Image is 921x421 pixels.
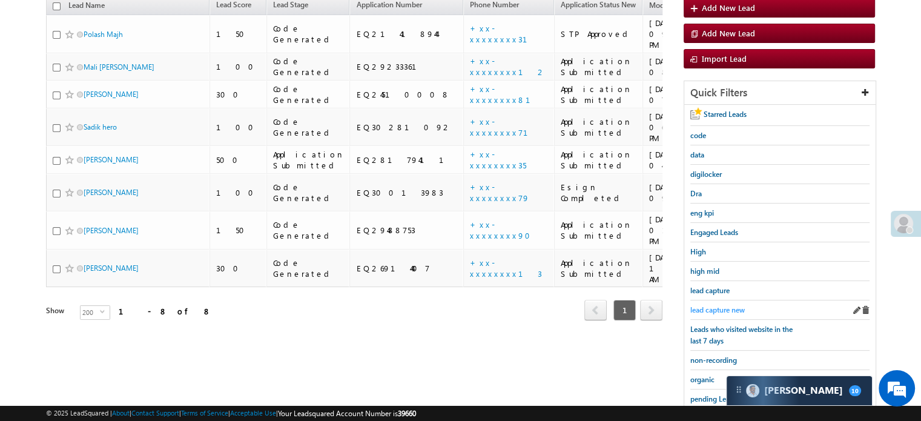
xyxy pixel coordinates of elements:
input: Check all records [53,2,61,10]
a: [PERSON_NAME] [84,226,139,235]
div: 500 [216,154,261,165]
span: Leads who visited website in the last 7 days [690,325,793,345]
div: Code Generated [273,84,345,105]
span: Your Leadsquared Account Number is [278,409,416,418]
div: EQ26914407 [356,263,458,274]
img: carter-drag [734,385,744,394]
div: Quick Filters [684,81,876,105]
div: Code Generated [273,257,345,279]
div: 100 [216,61,261,72]
span: Starred Leads [704,110,747,119]
span: Add New Lead [702,28,755,38]
div: Code Generated [273,56,345,78]
div: Code Generated [273,182,345,204]
div: Application Submitted [273,149,345,171]
div: Minimize live chat window [199,6,228,35]
a: +xx-xxxxxxxx71 [470,116,543,138]
div: EQ24510008 [356,89,458,100]
span: Dra [690,189,702,198]
div: Application Submitted [561,257,637,279]
span: Add New Lead [702,2,755,13]
div: [DATE] 06:15 PM [649,111,716,144]
span: © 2025 LeadSquared | | | | | [46,408,416,419]
span: Import Lead [702,53,747,64]
span: digilocker [690,170,722,179]
div: Application Submitted [561,116,637,138]
div: EQ21418944 [356,28,458,39]
span: prev [584,300,607,320]
a: [PERSON_NAME] [84,264,139,273]
div: Code Generated [273,23,345,45]
a: Contact Support [131,409,179,417]
a: +xx-xxxxxxxx90 [470,219,538,240]
div: Application Submitted [561,56,637,78]
span: high mid [690,267,719,276]
span: code [690,131,706,140]
a: Polash Majh [84,30,123,39]
div: Application Submitted [561,149,637,171]
div: carter-dragCarter[PERSON_NAME]10 [726,376,873,406]
div: EQ29488753 [356,225,458,236]
div: [DATE] 10:17 AM [649,252,716,285]
div: [DATE] 07:47 PM [649,84,716,105]
a: +xx-xxxxxxxx81 [470,84,545,105]
div: STP Approved [561,28,637,39]
div: Application Submitted [561,219,637,241]
a: Terms of Service [181,409,228,417]
div: 300 [216,89,261,100]
a: +xx-xxxxxxxx31 [470,23,542,44]
a: About [112,409,130,417]
a: +xx-xxxxxxxx13 [470,257,542,279]
div: 100 [216,122,261,133]
span: non-recording [690,356,737,365]
img: d_60004797649_company_0_60004797649 [21,64,51,79]
textarea: Type your message and hit 'Enter' [16,112,221,319]
div: EQ30281092 [356,122,458,133]
a: [PERSON_NAME] [84,188,139,197]
a: +xx-xxxxxxxx12 [470,56,546,77]
a: [PERSON_NAME] [84,155,139,164]
div: 1 - 8 of 8 [119,304,211,318]
div: Code Generated [273,116,345,138]
div: 300 [216,263,261,274]
a: [PERSON_NAME] [84,90,139,99]
span: Engaged Leads [690,228,738,237]
span: lead capture [690,286,730,295]
span: eng kpi [690,208,714,217]
a: +xx-xxxxxxxx79 [470,182,530,203]
span: High [690,247,706,256]
div: [DATE] 01:17 PM [649,214,716,247]
div: 150 [216,28,261,39]
a: next [640,301,662,320]
span: Modified On [649,1,690,10]
span: lead capture new [690,305,745,314]
span: 1 [613,300,636,320]
span: next [640,300,662,320]
div: Esign Completed [561,182,637,204]
div: EQ28179411 [356,154,458,165]
span: organic [690,375,715,384]
span: select [100,309,110,314]
a: +xx-xxxxxxxx35 [470,149,526,170]
div: [DATE] 09:56 AM [649,182,716,204]
div: Show [46,305,70,316]
span: pending Leads [690,394,737,403]
em: Start Chat [165,330,220,346]
a: Sadik hero [84,122,117,131]
div: EQ30013983 [356,187,458,198]
div: [DATE] 09:00 PM [649,18,716,50]
span: 10 [849,385,861,396]
div: 150 [216,225,261,236]
a: prev [584,301,607,320]
span: data [690,150,704,159]
span: 200 [81,306,100,319]
span: 39660 [398,409,416,418]
a: Acceptable Use [230,409,276,417]
a: Mali [PERSON_NAME] [84,62,154,71]
div: EQ29233361 [356,61,458,72]
div: Application Submitted [561,84,637,105]
div: 100 [216,187,261,198]
div: Code Generated [273,219,345,241]
div: [DATE] 08:44 PM [649,56,716,78]
div: Chat with us now [63,64,203,79]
